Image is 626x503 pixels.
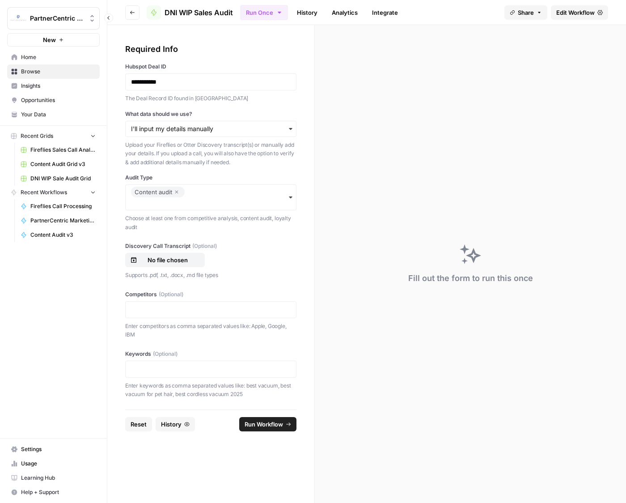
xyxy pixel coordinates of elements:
[21,82,96,90] span: Insights
[367,5,403,20] a: Integrate
[7,186,100,199] button: Recent Workflows
[21,68,96,76] span: Browse
[17,143,100,157] a: Fireflies Sales Call Analysis
[131,124,291,133] input: I'll input my details manually
[30,175,96,183] span: DNI WIP Sale Audit Grid
[239,417,296,431] button: Run Workflow
[21,132,53,140] span: Recent Grids
[7,33,100,47] button: New
[21,96,96,104] span: Opportunities
[7,442,100,456] a: Settings
[17,171,100,186] a: DNI WIP Sale Audit Grid
[30,160,96,168] span: Content Audit Grid v3
[135,187,181,197] div: Content audit
[7,471,100,485] a: Learning Hub
[125,141,296,167] p: Upload your Fireflies or Otter Discovery transcript(s) or manually add your details. If you uploa...
[30,14,84,23] span: PartnerCentric Sales Tools
[21,445,96,453] span: Settings
[165,7,233,18] span: DNI WIP Sales Audit
[7,93,100,107] a: Opportunities
[131,420,147,429] span: Reset
[7,107,100,122] a: Your Data
[125,214,296,231] p: Choose at least one from competitive analysis, content audit, loyalty audit
[125,43,296,55] div: Required Info
[17,213,100,228] a: PartnerCentric Marketing Report Agent
[125,271,296,280] p: Supports .pdf, .txt, .docx, .md file types
[125,417,152,431] button: Reset
[153,350,178,358] span: (Optional)
[245,420,283,429] span: Run Workflow
[30,217,96,225] span: PartnerCentric Marketing Report Agent
[125,322,296,339] p: Enter competitors as comma separated values like: Apple, Google, IBM
[7,129,100,143] button: Recent Grids
[17,157,100,171] a: Content Audit Grid v3
[30,231,96,239] span: Content Audit v3
[408,272,533,285] div: Fill out the form to run this once
[240,5,288,20] button: Run Once
[551,5,608,20] a: Edit Workflow
[125,94,296,103] p: The Deal Record ID found in [GEOGRAPHIC_DATA]
[125,290,296,298] label: Competitors
[159,290,183,298] span: (Optional)
[17,228,100,242] a: Content Audit v3
[43,35,56,44] span: New
[7,79,100,93] a: Insights
[125,350,296,358] label: Keywords
[30,202,96,210] span: Fireflies Call Processing
[147,5,233,20] a: DNI WIP Sales Audit
[21,111,96,119] span: Your Data
[556,8,595,17] span: Edit Workflow
[21,488,96,496] span: Help + Support
[21,460,96,468] span: Usage
[7,7,100,30] button: Workspace: PartnerCentric Sales Tools
[161,420,182,429] span: History
[30,146,96,154] span: Fireflies Sales Call Analysis
[125,381,296,399] p: Enter keywords as comma separated values like: best vacuum, best vacuum for pet hair, best cordle...
[292,5,323,20] a: History
[17,199,100,213] a: Fireflies Call Processing
[7,64,100,79] a: Browse
[125,63,296,71] label: Hubspot Deal ID
[192,242,217,250] span: (Optional)
[7,456,100,471] a: Usage
[7,485,100,499] button: Help + Support
[21,474,96,482] span: Learning Hub
[125,184,296,210] button: Content audit
[125,253,205,267] button: No file chosen
[21,53,96,61] span: Home
[125,174,296,182] label: Audit Type
[326,5,363,20] a: Analytics
[10,10,26,26] img: PartnerCentric Sales Tools Logo
[7,50,100,64] a: Home
[125,110,296,118] label: What data should we use?
[125,242,296,250] label: Discovery Call Transcript
[504,5,547,20] button: Share
[518,8,534,17] span: Share
[139,256,196,264] p: No file chosen
[156,417,195,431] button: History
[21,188,67,196] span: Recent Workflows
